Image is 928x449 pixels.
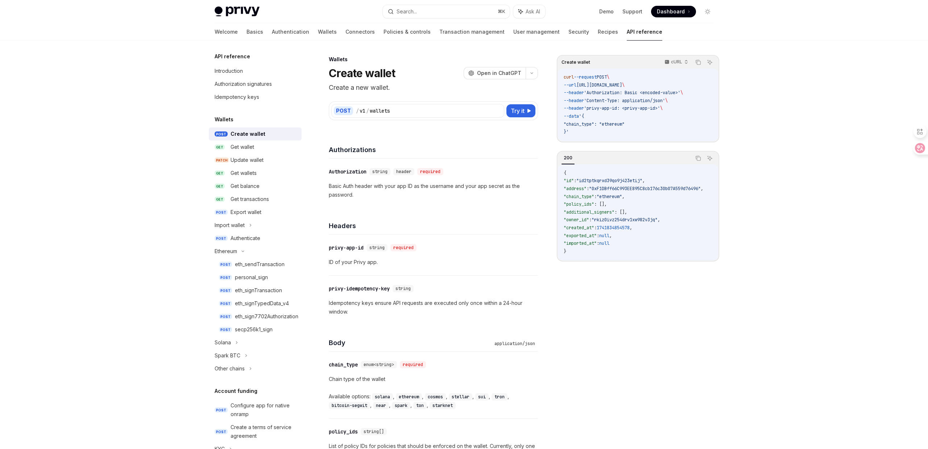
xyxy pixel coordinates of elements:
[373,402,389,409] code: near
[564,74,574,80] span: curl
[215,221,245,230] div: Import wallet
[475,393,489,400] code: sui
[209,399,302,421] a: POSTConfigure app for native onramp
[215,247,237,256] div: Ethereum
[564,201,594,207] span: "policy_ids"
[366,107,369,114] div: /
[209,180,302,193] a: GETGet balance
[209,421,302,442] a: POSTCreate a terms of service agreement
[705,154,714,163] button: Ask AI
[231,156,264,164] div: Update wallet
[564,90,584,96] span: --header
[599,8,614,15] a: Demo
[364,362,394,368] span: enum<string>
[209,310,302,323] a: POSTeth_sign7702Authorization
[511,106,525,115] span: Try it
[564,129,569,135] span: }'
[215,184,225,189] span: GET
[642,178,645,184] span: ,
[589,217,592,223] span: :
[235,273,268,282] div: personal_sign
[657,8,685,15] span: Dashboard
[231,130,265,138] div: Create wallet
[599,240,609,246] span: null
[372,393,393,400] code: solana
[231,208,261,217] div: Export wallet
[209,77,302,91] a: Authorization signatures
[215,364,245,373] div: Other chains
[219,275,232,280] span: POST
[383,5,510,18] button: Search...⌘K
[329,401,373,410] div: ,
[329,361,358,368] div: chain_type
[329,221,538,231] h4: Headers
[492,392,510,401] div: ,
[705,58,714,67] button: Ask AI
[622,82,625,88] span: \
[680,90,683,96] span: \
[701,186,703,192] span: ,
[594,225,597,231] span: :
[614,209,627,215] span: : [],
[392,401,413,410] div: ,
[215,197,225,202] span: GET
[215,236,228,241] span: POST
[413,402,427,409] code: ton
[693,154,703,163] button: Copy the contents from the code block
[334,106,353,115] div: POST
[562,154,575,162] div: 200
[209,206,302,219] a: POSTExport wallet
[477,70,521,77] span: Open in ChatGPT
[219,301,232,306] span: POST
[396,392,425,401] div: ,
[564,105,584,111] span: --header
[579,113,584,119] span: '{
[430,402,456,409] code: starknet
[660,56,691,68] button: cURL
[215,210,228,215] span: POST
[329,428,358,435] div: policy_ids
[665,98,668,104] span: \
[329,145,538,155] h4: Authorizations
[396,393,422,400] code: ethereum
[364,429,384,435] span: string[]
[329,258,538,267] p: ID of your Privy app.
[390,244,417,251] div: required
[235,325,273,334] div: secp256k1_sign
[660,105,663,111] span: \
[215,52,250,61] h5: API reference
[231,143,254,151] div: Get wallet
[329,402,370,409] code: bitcoin-segwit
[658,217,660,223] span: ,
[329,375,538,383] p: Chain type of the wallet
[209,323,302,336] a: POSTsecp256k1_sign
[209,140,302,154] a: GETGet wallet
[564,217,589,223] span: "owner_id"
[506,104,535,117] button: Try it
[589,186,701,192] span: "0xF1DBff66C993EE895C8cb176c30b07A559d76496"
[215,115,233,124] h5: Wallets
[329,83,538,93] p: Create a new wallet.
[329,244,364,251] div: privy-app-id
[329,338,492,348] h4: Body
[215,93,259,101] div: Idempotency keys
[219,327,232,332] span: POST
[597,74,607,80] span: POST
[231,423,297,440] div: Create a terms of service agreement
[373,401,392,410] div: ,
[209,271,302,284] a: POSTpersonal_sign
[599,233,609,239] span: null
[597,240,599,246] span: :
[584,105,660,111] span: 'privy-app-id: <privy-app-id>'
[384,23,431,41] a: Policies & controls
[564,82,576,88] span: --url
[417,168,443,175] div: required
[209,91,302,104] a: Idempotency keys
[235,299,289,308] div: eth_signTypedData_v4
[215,171,225,176] span: GET
[209,64,302,77] a: Introduction
[215,7,260,17] img: light logo
[526,8,540,15] span: Ask AI
[584,98,665,104] span: 'Content-Type: application/json'
[215,387,257,395] h5: Account funding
